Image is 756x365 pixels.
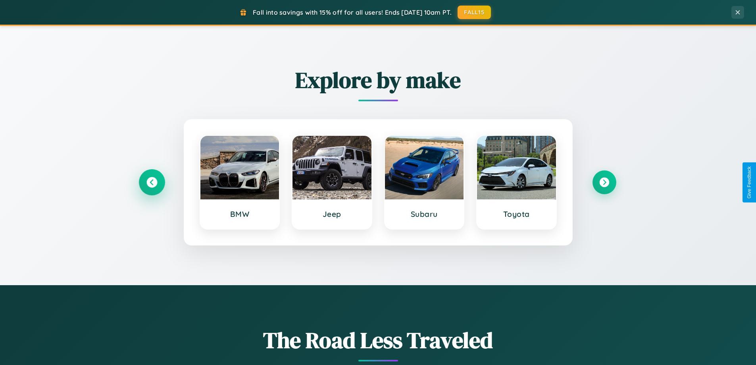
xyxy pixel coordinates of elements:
[140,65,616,95] h2: Explore by make
[208,209,271,219] h3: BMW
[746,166,752,199] div: Give Feedback
[393,209,456,219] h3: Subaru
[253,8,452,16] span: Fall into savings with 15% off for all users! Ends [DATE] 10am PT.
[458,6,491,19] button: FALL15
[300,209,364,219] h3: Jeep
[140,325,616,355] h1: The Road Less Traveled
[485,209,548,219] h3: Toyota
